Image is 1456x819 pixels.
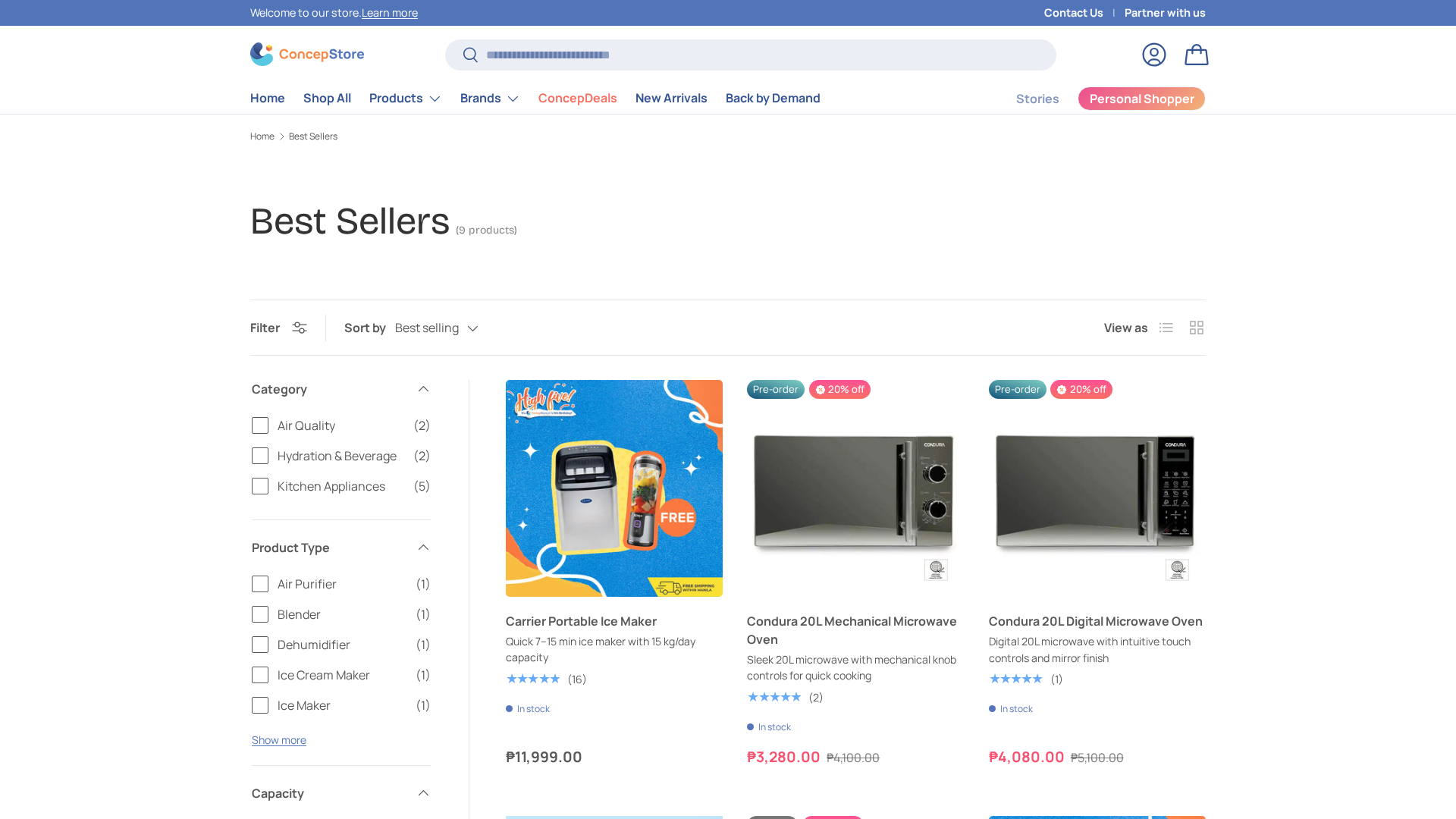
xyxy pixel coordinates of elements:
label: Sort by [344,318,395,337]
span: Ice Maker [278,696,406,714]
a: Home [250,132,275,141]
a: Carrier Portable Ice Maker [506,612,723,630]
span: Blender [278,605,406,623]
a: Contact Us [1044,5,1125,21]
a: Condura 20L Digital Microwave Oven [989,380,1206,597]
a: Home [250,83,285,113]
span: (2) [413,416,431,435]
span: Pre-order [747,380,805,399]
a: Stories [1016,84,1059,114]
span: 20% off [1050,380,1112,399]
nav: Breadcrumbs [250,130,1206,143]
p: Welcome to our store. [250,5,418,21]
a: Products [369,83,442,114]
img: ConcepStore [250,42,364,66]
nav: Secondary [980,83,1206,114]
span: Kitchen Appliances [278,477,404,495]
a: Carrier Portable Ice Maker [506,380,723,597]
span: Air Purifier [278,575,406,593]
span: (9 products) [456,224,517,237]
nav: Primary [250,83,821,114]
button: Best selling [395,315,509,342]
a: Condura 20L Mechanical Microwave Oven [747,380,964,597]
span: Air Quality [278,416,404,435]
span: Hydration & Beverage [278,447,404,465]
span: Personal Shopper [1090,93,1194,105]
span: (2) [413,447,431,465]
span: (1) [416,666,431,684]
span: (1) [416,635,431,654]
span: Best selling [395,321,459,335]
summary: Category [252,362,431,416]
span: View as [1104,318,1148,337]
span: (1) [416,696,431,714]
a: Brands [460,83,520,114]
span: Filter [250,319,280,336]
a: Condura 20L Digital Microwave Oven [989,612,1206,630]
a: Back by Demand [726,83,821,113]
span: Pre-order [989,380,1046,399]
h1: Best Sellers [250,199,450,243]
a: New Arrivals [635,83,708,113]
summary: Brands [451,83,529,114]
a: Shop All [303,83,351,113]
summary: Products [360,83,451,114]
a: ConcepDeals [538,83,617,113]
a: Partner with us [1125,5,1206,21]
span: (1) [416,605,431,623]
a: Personal Shopper [1078,86,1206,111]
a: Condura 20L Mechanical Microwave Oven [747,612,964,648]
span: 20% off [809,380,871,399]
span: Capacity [252,784,406,802]
button: Show more [252,733,306,747]
a: Learn more [362,5,418,20]
button: Filter [250,319,307,336]
span: Category [252,380,406,398]
summary: Product Type [252,520,431,575]
span: Ice Cream Maker [278,666,406,684]
span: Dehumidifier [278,635,406,654]
span: (1) [416,575,431,593]
span: (5) [413,477,431,495]
a: Best Sellers [289,132,337,141]
span: Product Type [252,538,406,557]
